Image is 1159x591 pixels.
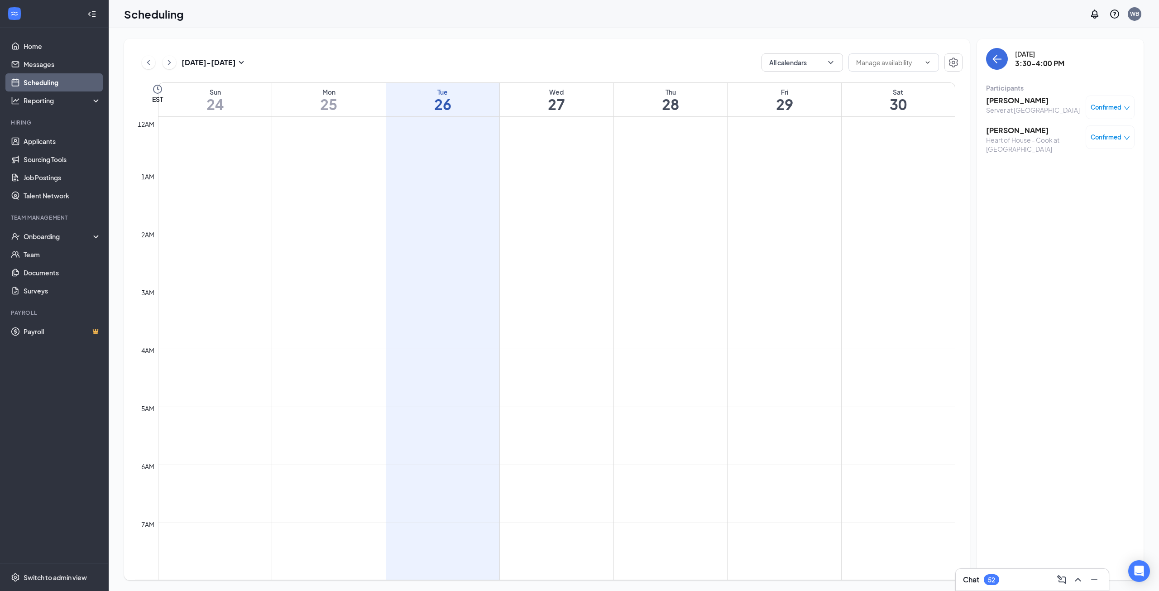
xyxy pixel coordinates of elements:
a: Home [24,37,101,55]
svg: Minimize [1089,574,1100,585]
button: back-button [986,48,1008,70]
a: Team [24,245,101,264]
div: Sat [842,87,955,96]
div: Server at [GEOGRAPHIC_DATA] [986,106,1080,115]
h3: Chat [963,575,979,585]
svg: Settings [948,57,959,68]
div: Open Intercom Messenger [1128,560,1150,582]
span: down [1124,135,1130,141]
div: 52 [988,576,995,584]
h3: [PERSON_NAME] [986,125,1081,135]
div: WB [1130,10,1139,18]
h1: 28 [614,96,728,112]
svg: WorkstreamLogo [10,9,19,18]
svg: Notifications [1089,9,1100,19]
div: Wed [500,87,613,96]
h1: 30 [842,96,955,112]
a: Documents [24,264,101,282]
div: 6am [139,461,156,471]
svg: SmallChevronDown [236,57,247,68]
span: EST [152,95,163,104]
div: Fri [728,87,841,96]
h1: 26 [386,96,500,112]
button: ComposeMessage [1054,572,1069,587]
div: 2am [139,230,156,240]
a: Job Postings [24,168,101,187]
div: 7am [139,519,156,529]
button: All calendarsChevronDown [761,53,843,72]
a: Sourcing Tools [24,150,101,168]
a: August 29, 2025 [728,83,841,116]
button: ChevronUp [1071,572,1085,587]
div: 8am [139,577,156,587]
svg: Clock [152,84,163,95]
svg: Collapse [87,10,96,19]
span: Confirmed [1091,103,1121,112]
div: Thu [614,87,728,96]
div: Heart of House - Cook at [GEOGRAPHIC_DATA] [986,135,1081,154]
h1: 29 [728,96,841,112]
svg: ArrowLeft [991,53,1002,64]
h3: [PERSON_NAME] [986,96,1080,106]
div: 5am [139,404,156,413]
div: 3am [139,288,156,298]
div: Onboarding [24,232,93,241]
button: ChevronRight [163,56,176,69]
h1: Scheduling [124,6,184,22]
svg: ChevronLeft [144,57,153,68]
h1: 25 [272,96,386,112]
div: Payroll [11,309,99,317]
h3: 3:30-4:00 PM [1015,58,1064,68]
div: [DATE] [1015,49,1064,58]
input: Manage availability [856,58,920,67]
svg: UserCheck [11,232,20,241]
span: Confirmed [1091,133,1121,142]
a: August 28, 2025 [614,83,728,116]
div: Team Management [11,214,99,221]
a: Surveys [24,282,101,300]
h3: [DATE] - [DATE] [182,58,236,67]
svg: ComposeMessage [1056,574,1067,585]
h1: 24 [158,96,272,112]
button: Settings [944,53,963,72]
a: Scheduling [24,73,101,91]
div: 4am [139,346,156,356]
div: Hiring [11,119,99,126]
div: 12am [136,119,156,129]
div: Switch to admin view [24,573,87,582]
span: down [1124,105,1130,111]
div: Mon [272,87,386,96]
h1: 27 [500,96,613,112]
button: Minimize [1087,572,1102,587]
a: August 25, 2025 [272,83,386,116]
svg: ChevronDown [826,58,835,67]
div: Sun [158,87,272,96]
svg: QuestionInfo [1109,9,1120,19]
div: 1am [139,172,156,182]
svg: ChevronDown [924,59,931,66]
a: PayrollCrown [24,322,101,341]
button: ChevronLeft [142,56,155,69]
a: Applicants [24,132,101,150]
svg: Analysis [11,96,20,105]
svg: ChevronUp [1073,574,1083,585]
div: Participants [986,83,1135,92]
a: August 24, 2025 [158,83,272,116]
svg: Settings [11,573,20,582]
a: August 27, 2025 [500,83,613,116]
a: Messages [24,55,101,73]
a: August 26, 2025 [386,83,500,116]
svg: ChevronRight [165,57,174,68]
div: Tue [386,87,500,96]
div: Reporting [24,96,101,105]
a: August 30, 2025 [842,83,955,116]
a: Talent Network [24,187,101,205]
